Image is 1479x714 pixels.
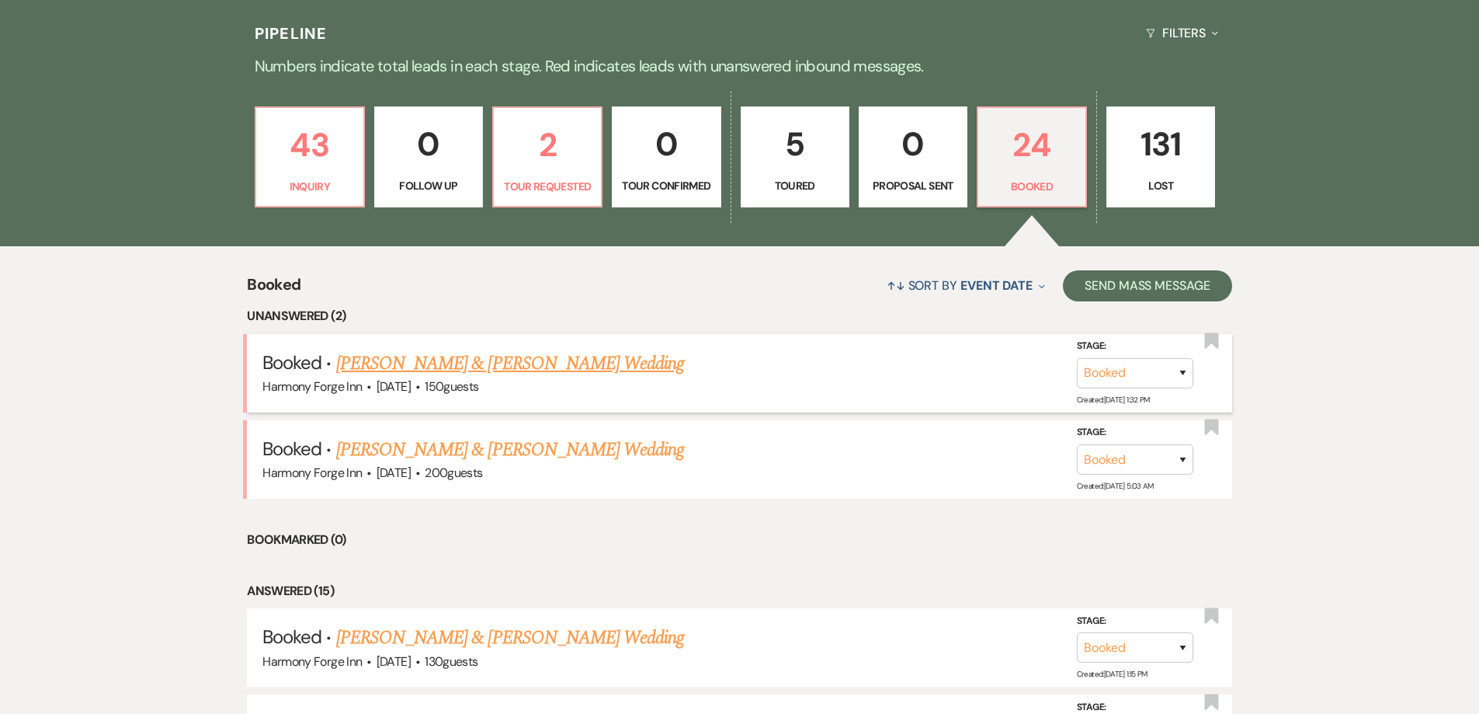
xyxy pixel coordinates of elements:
[751,177,839,194] p: Toured
[1077,613,1193,630] label: Stage:
[1106,106,1215,207] a: 131Lost
[960,277,1033,294] span: Event Date
[1077,395,1150,405] span: Created: [DATE] 1:32 PM
[262,378,362,395] span: Harmony Forge Inn
[1077,669,1147,679] span: Created: [DATE] 1:15 PM
[612,106,720,207] a: 0Tour Confirmed
[1077,338,1193,355] label: Stage:
[988,119,1076,171] p: 24
[384,177,473,194] p: Follow Up
[384,118,473,170] p: 0
[266,178,354,195] p: Inquiry
[262,350,321,374] span: Booked
[859,106,967,207] a: 0Proposal Sent
[262,437,321,461] span: Booked
[988,178,1076,195] p: Booked
[255,23,328,44] h3: Pipeline
[741,106,849,207] a: 5Toured
[377,653,411,670] span: [DATE]
[247,273,300,306] span: Booked
[1063,270,1232,301] button: Send Mass Message
[492,106,602,207] a: 2Tour Requested
[255,106,365,207] a: 43Inquiry
[503,119,592,171] p: 2
[622,118,710,170] p: 0
[425,378,478,395] span: 150 guests
[336,436,684,464] a: [PERSON_NAME] & [PERSON_NAME] Wedding
[1077,481,1154,491] span: Created: [DATE] 5:03 AM
[425,465,482,481] span: 200 guests
[869,177,957,194] p: Proposal Sent
[869,118,957,170] p: 0
[887,277,905,294] span: ↑↓
[1116,118,1205,170] p: 131
[262,625,321,649] span: Booked
[336,624,684,652] a: [PERSON_NAME] & [PERSON_NAME] Wedding
[374,106,483,207] a: 0Follow Up
[503,178,592,195] p: Tour Requested
[336,350,684,378] a: [PERSON_NAME] & [PERSON_NAME] Wedding
[377,378,411,395] span: [DATE]
[880,265,1051,306] button: Sort By Event Date
[377,465,411,481] span: [DATE]
[977,106,1087,207] a: 24Booked
[247,530,1232,550] li: Bookmarked (0)
[1140,12,1224,54] button: Filters
[247,581,1232,601] li: Answered (15)
[425,653,477,670] span: 130 guests
[262,653,362,670] span: Harmony Forge Inn
[247,306,1232,326] li: Unanswered (2)
[266,119,354,171] p: 43
[751,118,839,170] p: 5
[622,177,710,194] p: Tour Confirmed
[1116,177,1205,194] p: Lost
[262,465,362,481] span: Harmony Forge Inn
[1077,424,1193,441] label: Stage:
[181,54,1299,78] p: Numbers indicate total leads in each stage. Red indicates leads with unanswered inbound messages.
